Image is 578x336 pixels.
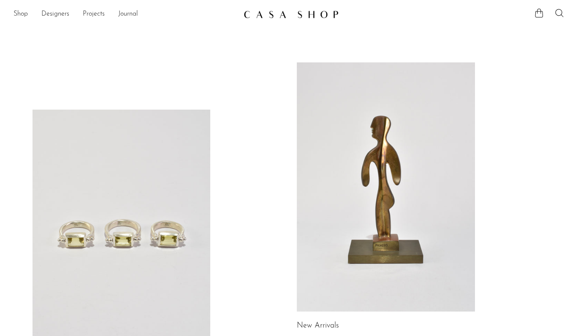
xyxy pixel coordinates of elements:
[297,322,339,330] a: New Arrivals
[14,7,237,22] nav: Desktop navigation
[14,9,28,20] a: Shop
[41,9,69,20] a: Designers
[83,9,105,20] a: Projects
[14,7,237,22] ul: NEW HEADER MENU
[118,9,138,20] a: Journal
